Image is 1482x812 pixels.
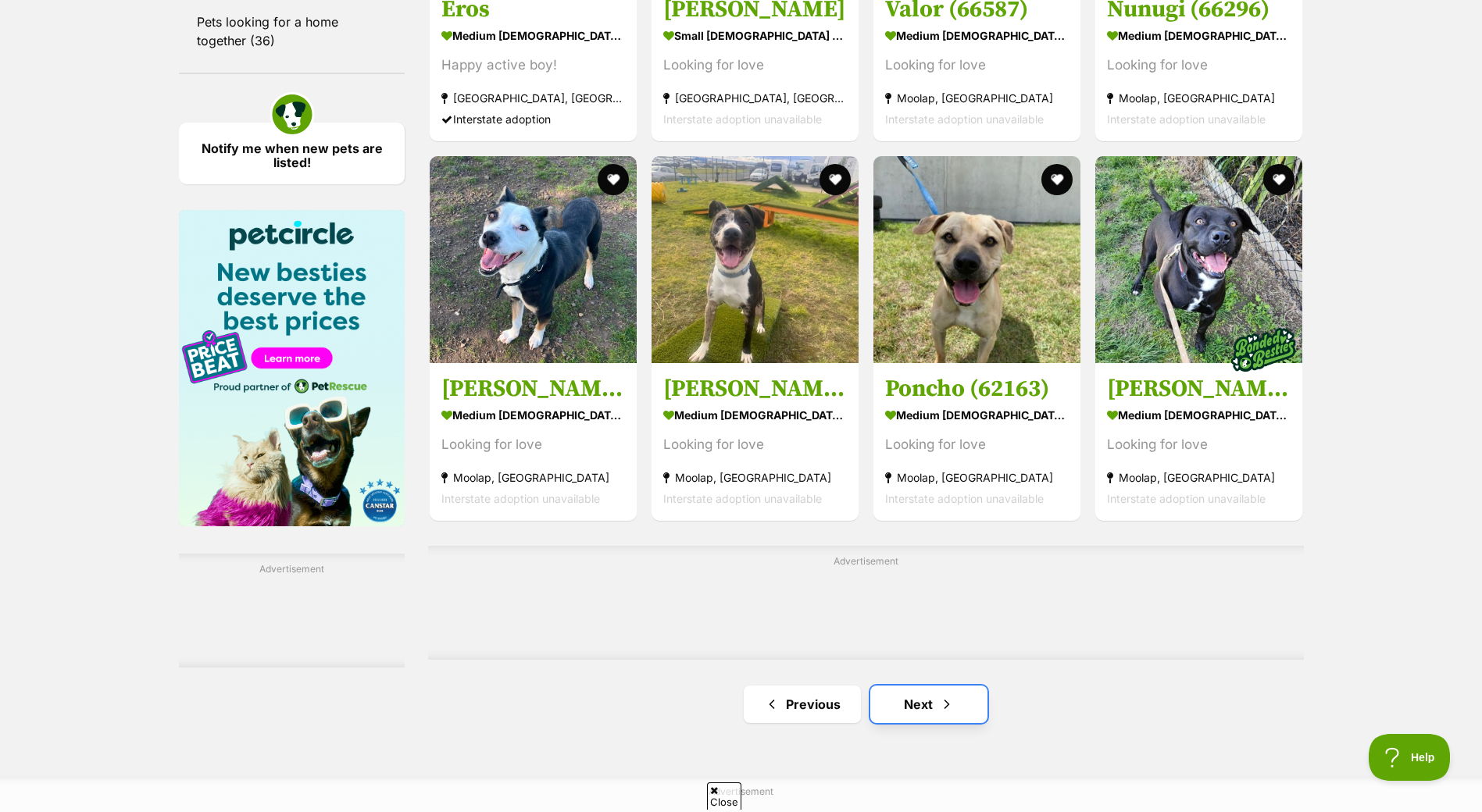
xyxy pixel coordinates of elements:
[1107,434,1291,455] div: Looking for love
[707,782,741,810] span: Close
[428,546,1304,660] div: Advertisement
[744,686,861,723] a: Previous page
[873,156,1080,363] img: Poncho (62163) - American Staffordshire Terrier Dog
[663,434,847,455] div: Looking for love
[1107,24,1291,47] strong: medium [DEMOGRAPHIC_DATA] Dog
[663,24,847,47] strong: small [DEMOGRAPHIC_DATA] Dog
[885,55,1069,76] div: Looking for love
[885,112,1044,126] span: Interstate adoption unavailable
[820,164,851,195] button: favourite
[1095,156,1302,363] img: Hector (66426) - American Staffordshire Terrier Dog
[441,467,625,488] strong: Moolap, [GEOGRAPHIC_DATA]
[885,87,1069,109] strong: Moolap, [GEOGRAPHIC_DATA]
[1107,87,1291,109] strong: Moolap, [GEOGRAPHIC_DATA]
[441,492,600,505] span: Interstate adoption unavailable
[1041,164,1073,195] button: favourite
[1107,404,1291,426] strong: medium [DEMOGRAPHIC_DATA] Dog
[885,434,1069,455] div: Looking for love
[1107,112,1266,126] span: Interstate adoption unavailable
[441,87,625,109] strong: [GEOGRAPHIC_DATA], [GEOGRAPHIC_DATA]
[428,686,1304,723] nav: Pagination
[1107,374,1291,404] h3: [PERSON_NAME] (66426)
[179,123,405,184] a: Notify me when new pets are listed!
[885,492,1044,505] span: Interstate adoption unavailable
[1263,164,1295,195] button: favourite
[652,156,859,363] img: Maggie (65382) - Australian Koolie Dog
[441,24,625,47] strong: medium [DEMOGRAPHIC_DATA] Dog
[663,492,822,505] span: Interstate adoption unavailable
[1107,467,1291,488] strong: Moolap, [GEOGRAPHIC_DATA]
[870,686,987,723] a: Next page
[441,55,625,76] div: Happy active boy!
[1095,362,1302,521] a: [PERSON_NAME] (66426) medium [DEMOGRAPHIC_DATA] Dog Looking for love Moolap, [GEOGRAPHIC_DATA] In...
[441,434,625,455] div: Looking for love
[663,467,847,488] strong: Moolap, [GEOGRAPHIC_DATA]
[441,404,625,426] strong: medium [DEMOGRAPHIC_DATA] Dog
[873,362,1080,521] a: Poncho (62163) medium [DEMOGRAPHIC_DATA] Dog Looking for love Moolap, [GEOGRAPHIC_DATA] Interstat...
[663,55,847,76] div: Looking for love
[885,24,1069,47] strong: medium [DEMOGRAPHIC_DATA] Dog
[430,362,637,521] a: [PERSON_NAME] (66632) medium [DEMOGRAPHIC_DATA] Dog Looking for love Moolap, [GEOGRAPHIC_DATA] In...
[430,156,637,363] img: Gidget (66632) - Staffordshire Bull Terrier Dog
[441,109,625,130] div: Interstate adoption
[663,404,847,426] strong: medium [DEMOGRAPHIC_DATA] Dog
[1107,492,1266,505] span: Interstate adoption unavailable
[885,374,1069,404] h3: Poncho (62163)
[1369,734,1451,781] iframe: Help Scout Beacon - Open
[663,374,847,404] h3: [PERSON_NAME] (65382)
[663,112,822,126] span: Interstate adoption unavailable
[1224,311,1302,389] img: bonded besties
[179,554,405,668] div: Advertisement
[885,467,1069,488] strong: Moolap, [GEOGRAPHIC_DATA]
[1107,55,1291,76] div: Looking for love
[598,164,629,195] button: favourite
[663,87,847,109] strong: [GEOGRAPHIC_DATA], [GEOGRAPHIC_DATA]
[652,362,859,521] a: [PERSON_NAME] (65382) medium [DEMOGRAPHIC_DATA] Dog Looking for love Moolap, [GEOGRAPHIC_DATA] In...
[179,5,405,57] a: Pets looking for a home together (36)
[179,210,405,526] img: Pet Circle promo banner
[885,404,1069,426] strong: medium [DEMOGRAPHIC_DATA] Dog
[441,374,625,404] h3: [PERSON_NAME] (66632)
